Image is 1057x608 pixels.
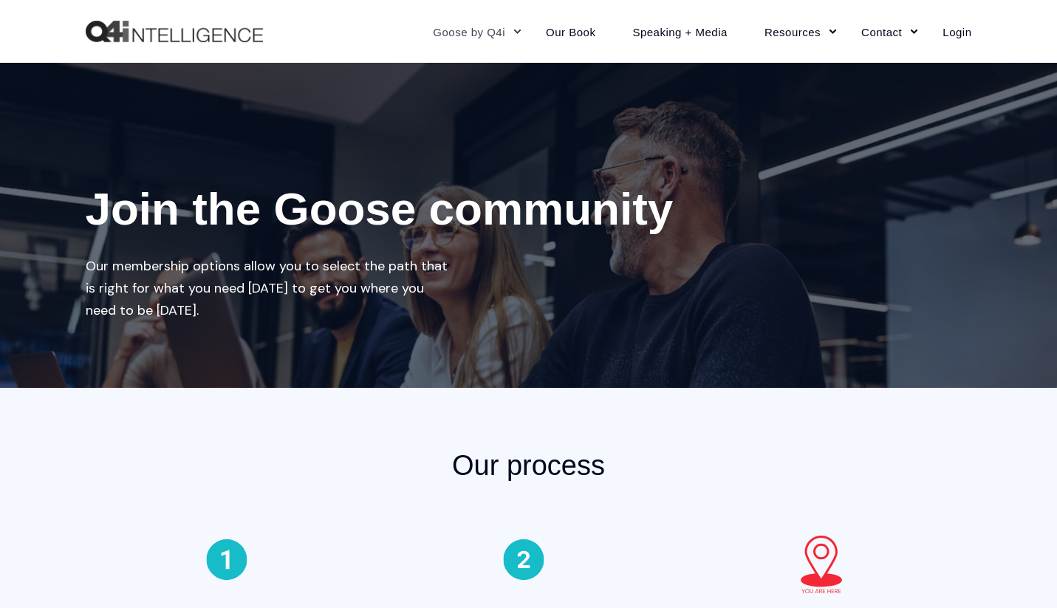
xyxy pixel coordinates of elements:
[792,536,851,595] img: 3-1
[502,536,546,580] img: 5
[86,255,455,321] div: Our membership options allow you to select the path that is right for what you need [DATE] to get...
[86,21,263,43] img: Q4intelligence, LLC logo
[86,183,674,234] span: Join the Goose community
[205,536,249,580] img: 4-1
[86,21,263,43] a: Back to Home
[281,447,776,484] h2: Our process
